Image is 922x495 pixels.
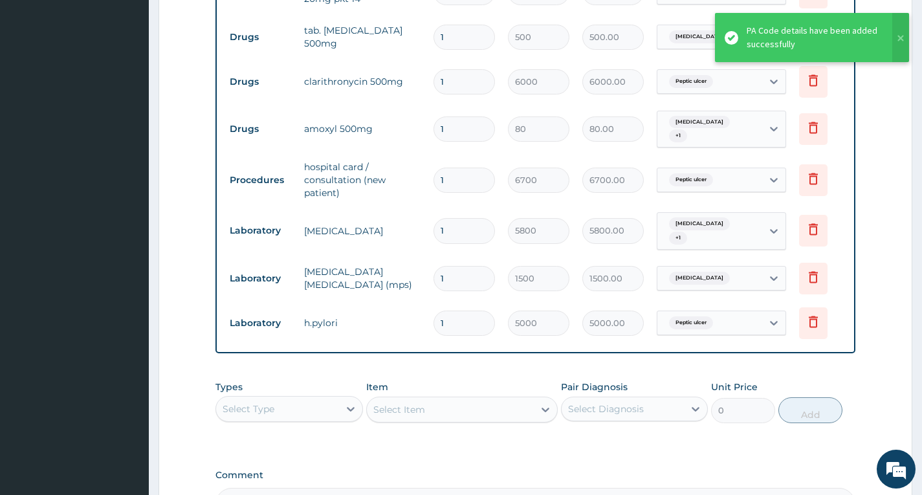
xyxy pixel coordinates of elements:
[747,24,880,51] div: PA Code details have been added successfully
[669,129,687,142] span: + 1
[669,316,713,329] span: Peptic ulcer
[75,163,179,294] span: We're online!
[669,173,713,186] span: Peptic ulcer
[223,219,298,243] td: Laboratory
[223,25,298,49] td: Drugs
[223,267,298,291] td: Laboratory
[669,217,730,230] span: [MEDICAL_DATA]
[298,310,427,336] td: h.pylori
[298,69,427,94] td: clarithronycin 500mg
[669,30,730,43] span: [MEDICAL_DATA]
[298,17,427,56] td: tab. [MEDICAL_DATA] 500mg
[298,116,427,142] td: amoxyl 500mg
[669,75,713,88] span: Peptic ulcer
[711,380,758,393] label: Unit Price
[561,380,628,393] label: Pair Diagnosis
[223,311,298,335] td: Laboratory
[212,6,243,38] div: Minimize live chat window
[223,402,274,415] div: Select Type
[67,72,217,89] div: Chat with us now
[223,117,298,141] td: Drugs
[298,218,427,244] td: [MEDICAL_DATA]
[669,232,687,245] span: + 1
[298,154,427,206] td: hospital card / consultation (new patient)
[215,382,243,393] label: Types
[669,116,730,129] span: [MEDICAL_DATA]
[223,168,298,192] td: Procedures
[298,259,427,298] td: [MEDICAL_DATA] [MEDICAL_DATA] (mps)
[669,272,730,285] span: [MEDICAL_DATA]
[366,380,388,393] label: Item
[6,353,247,399] textarea: Type your message and hit 'Enter'
[568,402,644,415] div: Select Diagnosis
[778,397,842,423] button: Add
[215,470,855,481] label: Comment
[223,70,298,94] td: Drugs
[24,65,52,97] img: d_794563401_company_1708531726252_794563401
